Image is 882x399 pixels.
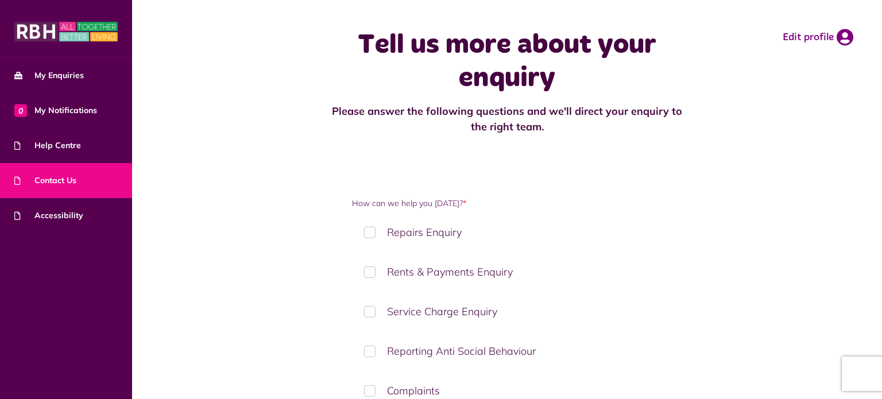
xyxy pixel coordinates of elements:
span: 0 [14,104,27,117]
span: Contact Us [14,175,76,187]
label: Reporting Anti Social Behaviour [352,334,662,368]
label: How can we help you [DATE]? [352,197,662,210]
span: My Notifications [14,104,97,117]
span: My Enquiries [14,69,84,82]
h1: Tell us more about your enquiry [331,29,683,95]
label: Service Charge Enquiry [352,295,662,328]
label: Rents & Payments Enquiry [352,255,662,289]
strong: Please answer the following questions and we'll direct your enquiry to the right team [332,104,682,133]
span: Accessibility [14,210,83,222]
span: Help Centre [14,140,81,152]
strong: . [541,120,544,133]
label: Repairs Enquiry [352,215,662,249]
img: MyRBH [14,20,118,43]
a: Edit profile [783,29,853,46]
